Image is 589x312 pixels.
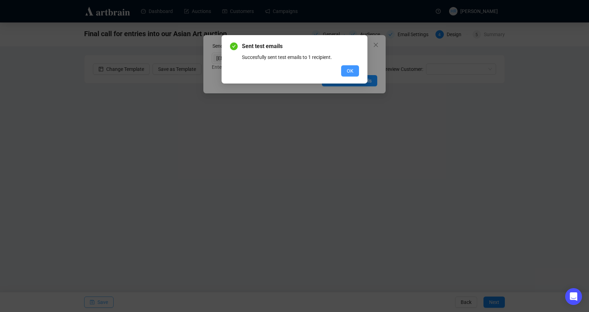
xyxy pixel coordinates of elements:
[565,288,582,305] div: Open Intercom Messenger
[341,65,359,77] button: OK
[230,42,238,50] span: check-circle
[242,42,359,51] span: Sent test emails
[347,67,353,75] span: OK
[242,53,359,61] div: Succesfully sent test emails to 1 recipient.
